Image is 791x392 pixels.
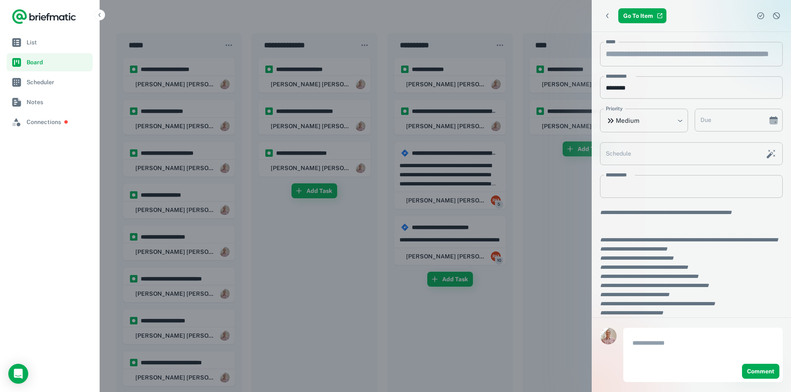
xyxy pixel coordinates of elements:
a: Board [7,53,93,71]
a: List [7,33,93,51]
span: List [27,38,89,47]
div: Open Intercom Messenger [8,364,28,384]
button: Schedule this task with AI [764,147,778,161]
img: Rob Mark [600,328,617,344]
button: Choose date [765,112,782,129]
a: Scheduler [7,73,93,91]
span: Connections [27,117,87,127]
span: Board [27,58,89,67]
a: Connections [7,113,93,131]
div: Medium [600,109,688,132]
a: Go To Item [618,8,666,23]
a: Logo [12,8,76,25]
button: Back [600,8,615,23]
div: scrollable content [592,32,791,317]
button: Comment [742,364,779,379]
label: Priority [606,105,623,112]
span: Scheduler [27,78,89,87]
button: Complete task [754,10,767,22]
a: Notes [7,93,93,111]
button: Dismiss task [770,10,783,22]
span: Notes [27,97,89,107]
